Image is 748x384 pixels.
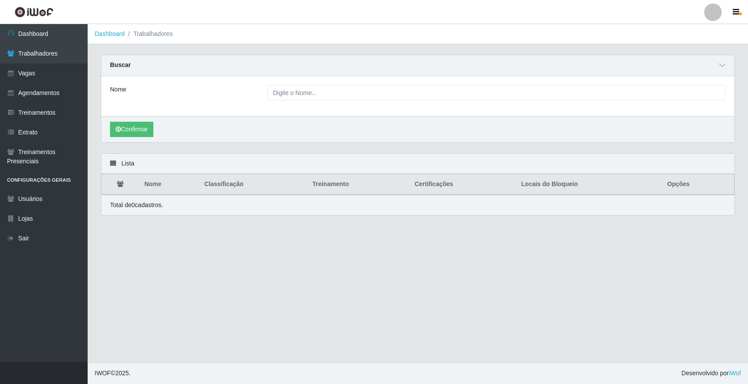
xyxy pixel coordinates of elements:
[101,154,734,174] div: Lista
[199,174,307,195] th: Classificação
[267,85,726,100] input: Digite o Nome...
[88,24,748,44] nav: breadcrumb
[95,369,131,378] span: © 2025 .
[139,174,199,195] th: Nome
[14,7,53,18] img: CoreUI Logo
[516,174,662,195] th: Locais do Bloqueio
[110,122,153,137] button: Confirmar
[307,174,409,195] th: Treinamento
[110,85,126,94] label: Nome
[95,370,111,377] span: IWOF
[729,370,741,377] a: iWof
[681,369,741,378] span: Desenvolvido por
[125,29,173,39] li: Trabalhadores
[95,30,125,37] a: Dashboard
[110,61,131,68] strong: Buscar
[409,174,516,195] th: Certificações
[110,201,163,210] p: Total de 0 cadastros.
[662,174,734,195] th: Opções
